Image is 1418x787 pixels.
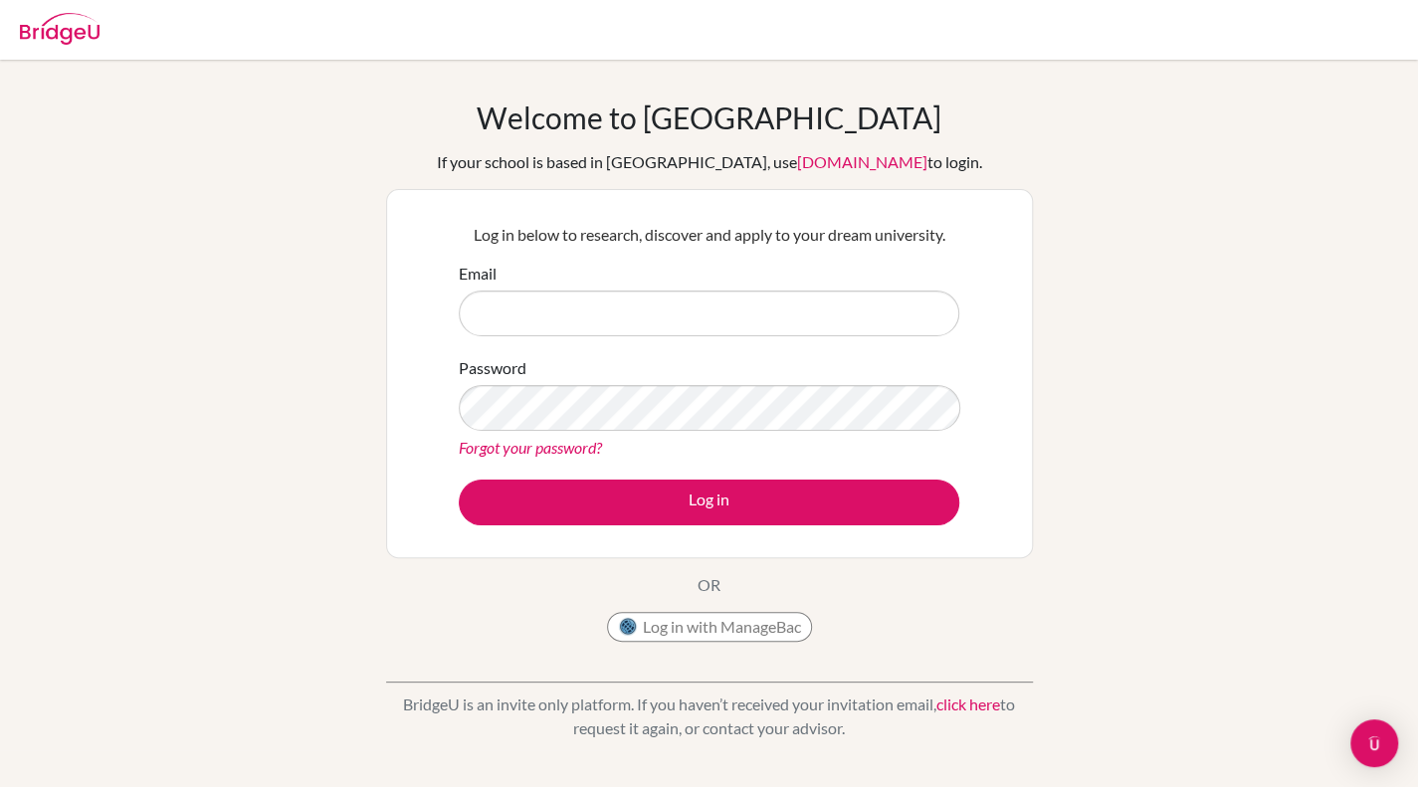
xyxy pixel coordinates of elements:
button: Log in with ManageBac [607,612,812,642]
a: [DOMAIN_NAME] [797,152,927,171]
a: Forgot your password? [459,438,602,457]
label: Password [459,356,526,380]
div: Open Intercom Messenger [1350,719,1398,767]
div: If your school is based in [GEOGRAPHIC_DATA], use to login. [437,150,982,174]
button: Log in [459,480,959,525]
h1: Welcome to [GEOGRAPHIC_DATA] [477,99,941,135]
p: Log in below to research, discover and apply to your dream university. [459,223,959,247]
img: Bridge-U [20,13,100,45]
p: BridgeU is an invite only platform. If you haven’t received your invitation email, to request it ... [386,692,1033,740]
label: Email [459,262,497,286]
a: click here [936,694,1000,713]
p: OR [698,573,720,597]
